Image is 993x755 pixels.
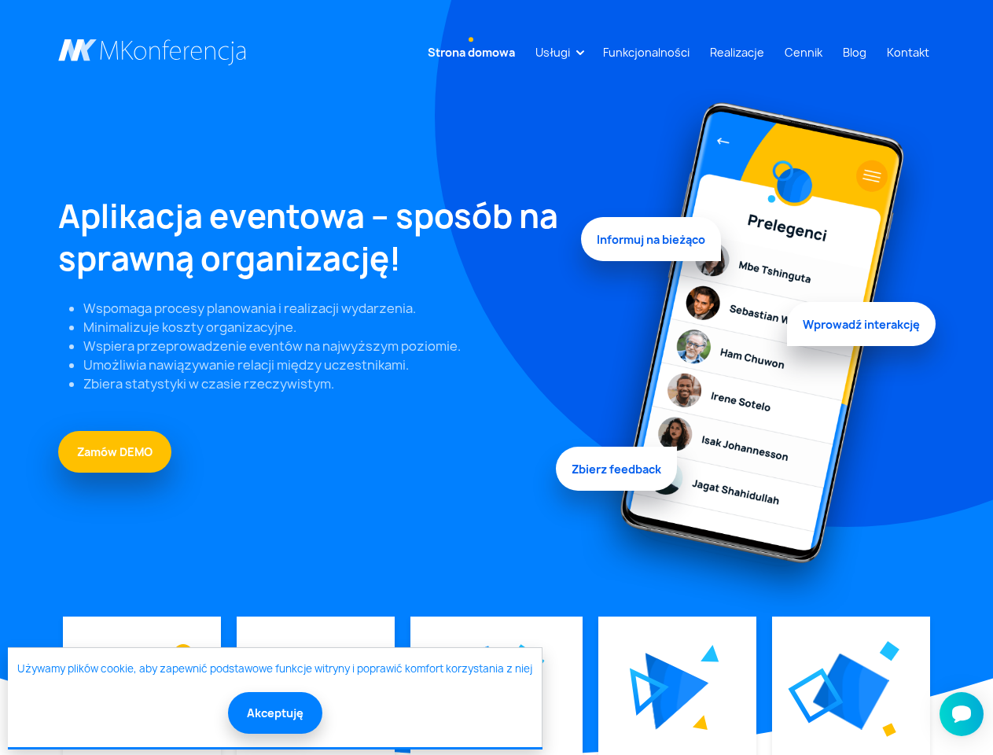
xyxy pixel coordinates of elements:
[778,38,829,67] a: Cennik
[421,38,521,67] a: Strona domowa
[880,642,900,662] img: Graficzny element strony
[597,38,696,67] a: Funkcjonalności
[83,374,562,393] li: Zbiera statystyki w czasie rzeczywistym.
[645,653,709,730] img: Graficzny element strony
[83,318,562,337] li: Minimalizuje koszty organizacyjne.
[513,644,545,672] img: Graficzny element strony
[701,644,719,662] img: Graficzny element strony
[83,337,562,355] li: Wspiera przeprowadzenie eventów na najwyższym poziomie.
[940,692,984,736] iframe: Smartsupp widget button
[174,644,193,663] img: Graficzny element strony
[17,661,532,677] a: Używamy plików cookie, aby zapewnić podstawowe funkcje witryny i poprawić komfort korzystania z niej
[83,299,562,318] li: Wspomaga procesy planowania i realizacji wydarzenia.
[704,38,770,67] a: Realizacje
[581,220,721,264] span: Informuj na bieżąco
[788,668,844,724] img: Graficzny element strony
[58,431,171,473] a: Zamów DEMO
[83,355,562,374] li: Umożliwia nawiązywanie relacji między uczestnikami.
[630,668,669,716] img: Graficzny element strony
[529,38,576,67] a: Usługi
[581,88,936,617] img: Graficzny element strony
[813,654,889,730] img: Graficzny element strony
[58,195,562,280] h1: Aplikacja eventowa – sposób na sprawną organizację!
[882,723,896,737] img: Graficzny element strony
[556,450,677,494] span: Zbierz feedback
[837,38,873,67] a: Blog
[228,692,322,734] button: Akceptuję
[787,304,936,348] span: Wprowadź interakcję
[881,38,936,67] a: Kontakt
